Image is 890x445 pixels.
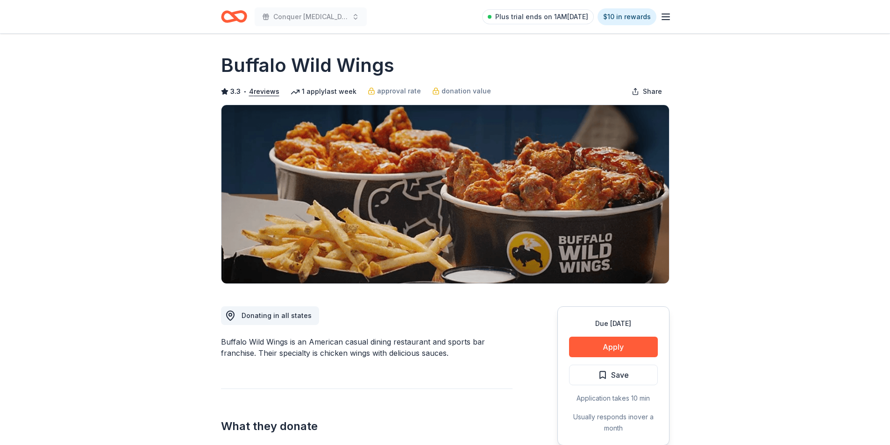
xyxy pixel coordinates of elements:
span: Donating in all states [242,311,312,319]
h2: What they donate [221,419,513,434]
span: Plus trial ends on 1AM[DATE] [495,11,588,22]
a: approval rate [368,85,421,97]
button: Conquer [MEDICAL_DATA] Walk/Run [255,7,367,26]
button: Save [569,365,658,385]
div: Buffalo Wild Wings is an American casual dining restaurant and sports bar franchise. Their specia... [221,336,513,359]
div: 1 apply last week [291,86,356,97]
img: Image for Buffalo Wild Wings [221,105,669,283]
a: Home [221,6,247,28]
div: Usually responds in over a month [569,411,658,434]
a: Plus trial ends on 1AM[DATE] [482,9,594,24]
div: Due [DATE] [569,318,658,329]
span: donation value [441,85,491,97]
div: Application takes 10 min [569,393,658,404]
a: donation value [432,85,491,97]
h1: Buffalo Wild Wings [221,52,394,78]
button: Apply [569,337,658,357]
button: Share [624,82,669,101]
span: Share [643,86,662,97]
span: Save [611,369,629,381]
span: Conquer [MEDICAL_DATA] Walk/Run [273,11,348,22]
span: • [243,88,246,95]
span: approval rate [377,85,421,97]
span: 3.3 [230,86,241,97]
button: 4reviews [249,86,279,97]
a: $10 in rewards [598,8,656,25]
